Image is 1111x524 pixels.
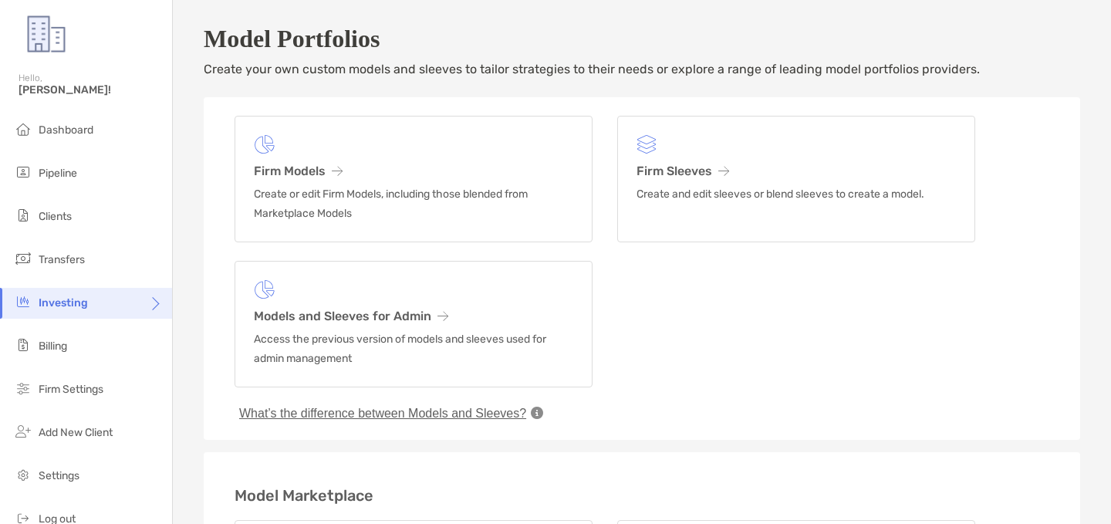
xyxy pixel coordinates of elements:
[14,249,32,268] img: transfers icon
[254,330,573,368] p: Access the previous version of models and sleeves used for admin management
[39,296,88,309] span: Investing
[204,25,1080,53] h2: Model Portfolios
[14,163,32,181] img: pipeline icon
[39,253,85,266] span: Transfers
[14,465,32,484] img: settings icon
[254,184,573,223] p: Create or edit Firm Models, including those blended from Marketplace Models
[235,261,593,387] a: Models and Sleeves for AdminAccess the previous version of models and sleeves used for admin mana...
[39,426,113,439] span: Add New Client
[254,164,573,178] h3: Firm Models
[19,83,163,96] span: [PERSON_NAME]!
[14,206,32,225] img: clients icon
[235,406,531,421] button: What’s the difference between Models and Sleeves?
[39,469,79,482] span: Settings
[14,292,32,311] img: investing icon
[39,383,103,396] span: Firm Settings
[617,116,975,242] a: Firm SleevesCreate and edit sleeves or blend sleeves to create a model.
[637,184,956,204] p: Create and edit sleeves or blend sleeves to create a model.
[14,336,32,354] img: billing icon
[204,59,1080,79] p: Create your own custom models and sleeves to tailor strategies to their needs or explore a range ...
[637,164,956,178] h3: Firm Sleeves
[39,167,77,180] span: Pipeline
[235,486,1049,505] h3: Model Marketplace
[14,379,32,397] img: firm-settings icon
[19,6,74,62] img: Zoe Logo
[39,210,72,223] span: Clients
[14,422,32,441] img: add_new_client icon
[39,340,67,353] span: Billing
[14,120,32,138] img: dashboard icon
[235,116,593,242] a: Firm ModelsCreate or edit Firm Models, including those blended from Marketplace Models
[254,309,573,323] h3: Models and Sleeves for Admin
[39,123,93,137] span: Dashboard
